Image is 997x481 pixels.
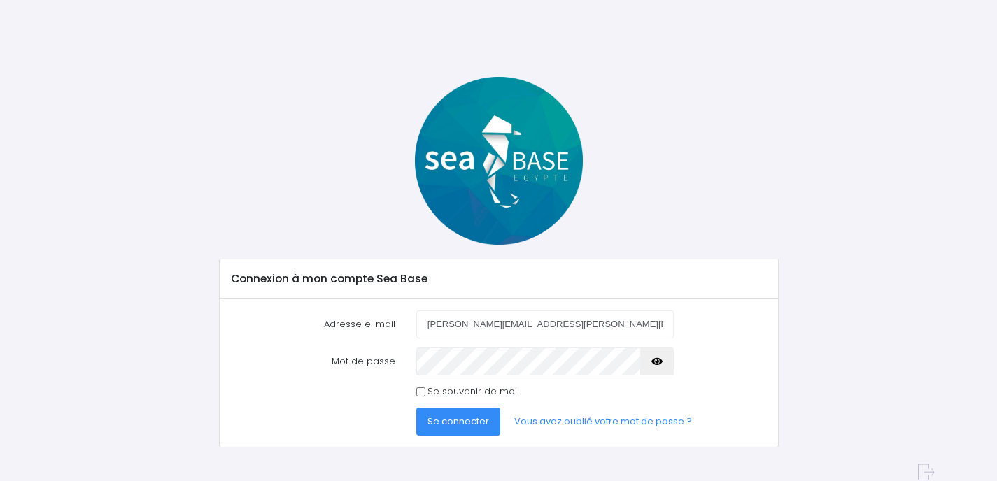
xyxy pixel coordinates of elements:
[220,310,406,338] label: Adresse e-mail
[220,347,406,375] label: Mot de passe
[503,408,703,436] a: Vous avez oublié votre mot de passe ?
[427,415,489,428] span: Se connecter
[416,408,500,436] button: Se connecter
[427,385,517,399] label: Se souvenir de moi
[220,259,778,299] div: Connexion à mon compte Sea Base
